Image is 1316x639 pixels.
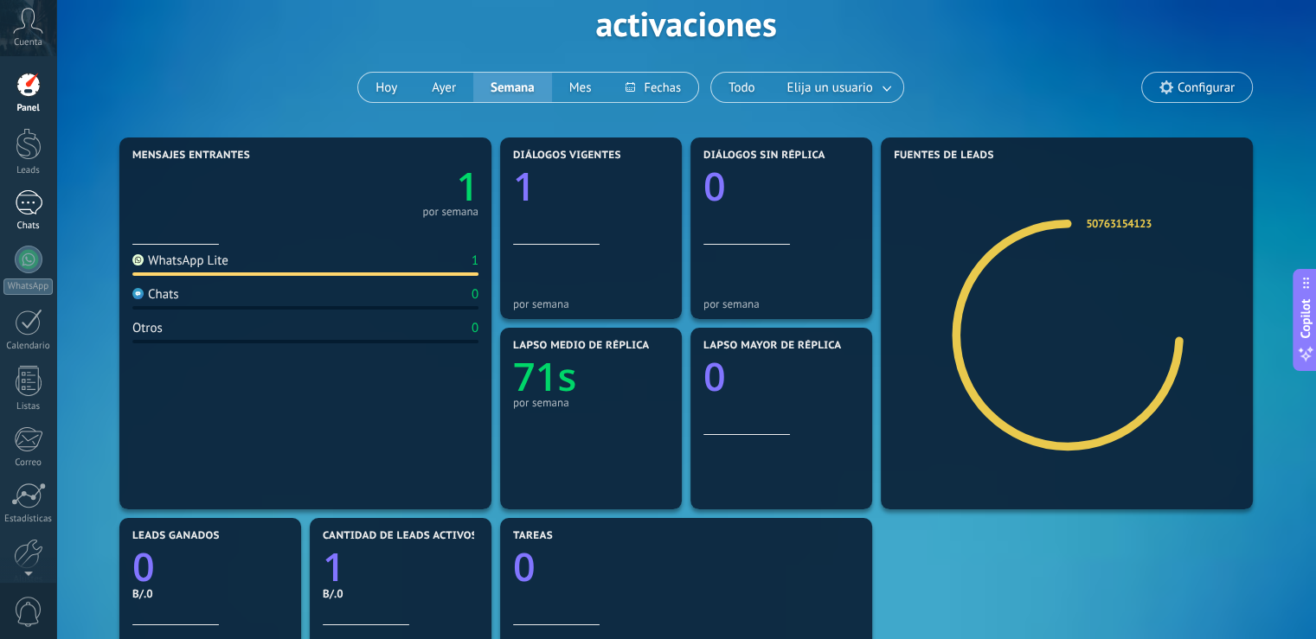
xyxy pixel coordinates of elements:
[513,340,650,352] span: Lapso medio de réplica
[513,150,621,162] span: Diálogos vigentes
[132,252,228,269] div: WhatsApp Lite
[608,73,697,102] button: Fechas
[513,160,536,213] text: 1
[456,160,478,213] text: 1
[894,150,994,162] span: Fuentes de leads
[1086,216,1152,231] a: 50763154123
[703,350,726,403] text: 0
[513,530,553,542] span: Tareas
[422,208,478,216] div: por semana
[132,320,163,336] div: Otros
[414,73,473,102] button: Ayer
[3,278,53,295] div: WhatsApp
[703,340,841,352] span: Lapso mayor de réplica
[513,540,859,593] a: 0
[773,73,903,102] button: Elija un usuario
[552,73,609,102] button: Mes
[703,297,859,310] div: por semana
[132,530,220,542] span: Leads ganados
[472,320,478,336] div: 0
[132,586,288,601] div: B/.0
[784,76,876,99] span: Elija un usuario
[3,341,54,352] div: Calendario
[3,165,54,176] div: Leads
[323,540,345,593] text: 1
[132,254,144,265] img: WhatsApp Lite
[132,288,144,299] img: Chats
[513,396,669,409] div: por semana
[473,73,552,102] button: Semana
[3,514,54,525] div: Estadísticas
[703,160,726,213] text: 0
[711,73,773,102] button: Todo
[703,150,825,162] span: Diálogos sin réplica
[513,297,669,310] div: por semana
[323,540,478,593] a: 1
[1297,298,1314,338] span: Copilot
[3,457,54,469] div: Correo
[3,220,54,232] div: Chats
[323,530,478,542] span: Cantidad de leads activos
[513,350,576,403] text: 71s
[513,540,536,593] text: 0
[132,540,155,593] text: 0
[3,103,54,114] div: Panel
[472,252,478,269] div: 1
[3,401,54,412] div: Listas
[305,160,478,213] a: 1
[132,150,250,162] span: Mensajes entrantes
[132,540,288,593] a: 0
[1178,80,1235,95] span: Configurar
[358,73,414,102] button: Hoy
[132,286,179,303] div: Chats
[14,37,42,48] span: Cuenta
[472,286,478,303] div: 0
[323,586,478,601] div: B/.0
